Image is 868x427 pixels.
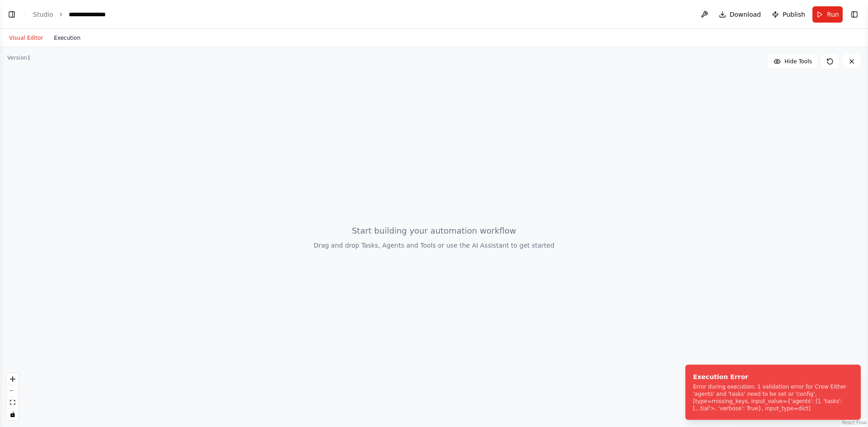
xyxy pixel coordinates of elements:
[715,6,765,23] button: Download
[768,54,817,69] button: Hide Tools
[812,6,843,23] button: Run
[783,10,805,19] span: Publish
[848,8,861,21] button: Show right sidebar
[730,10,761,19] span: Download
[7,373,19,420] div: React Flow controls
[768,6,809,23] button: Publish
[7,397,19,408] button: fit view
[784,58,812,65] span: Hide Tools
[4,33,48,43] button: Visual Editor
[7,54,31,61] div: Version 1
[7,408,19,420] button: toggle interactivity
[5,8,18,21] button: Show left sidebar
[48,33,86,43] button: Execution
[7,373,19,385] button: zoom in
[7,385,19,397] button: zoom out
[693,372,849,381] div: Execution Error
[33,10,113,19] nav: breadcrumb
[33,11,53,18] a: Studio
[827,10,839,19] span: Run
[693,383,849,412] div: Error during execution: 1 validation error for Crew Either 'agents' and 'tasks' need to be set or...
